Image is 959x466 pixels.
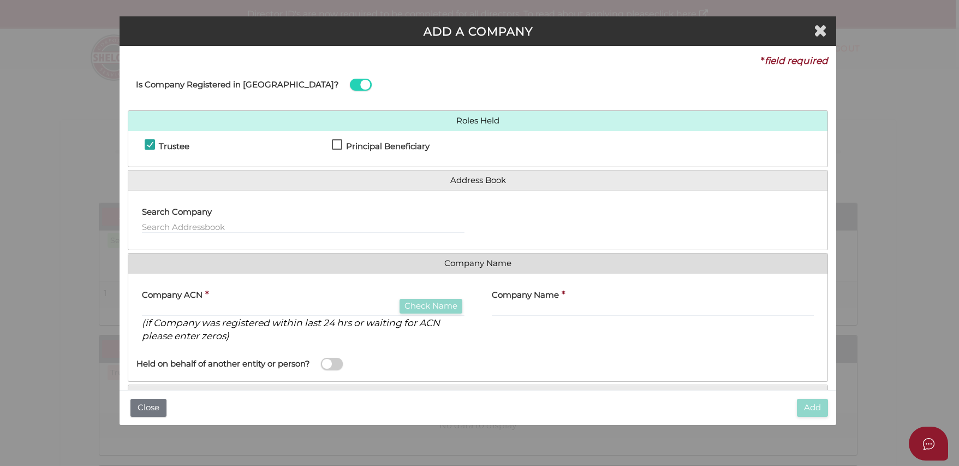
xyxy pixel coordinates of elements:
input: Search Addressbook [142,221,464,233]
a: Address Book [136,176,819,185]
button: Check Name [400,299,462,314]
button: Add [797,399,828,417]
h4: Search Company [142,208,212,217]
button: Open asap [909,427,948,461]
h4: Company ACN [142,291,202,300]
h4: Held on behalf of another entity or person? [136,359,310,369]
i: (if Company was registered within last 24 hrs or waiting for ACN please enter zeros) [142,317,440,342]
button: Close [130,399,166,417]
a: Company Name [136,259,819,268]
h4: Company Name [492,291,559,300]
